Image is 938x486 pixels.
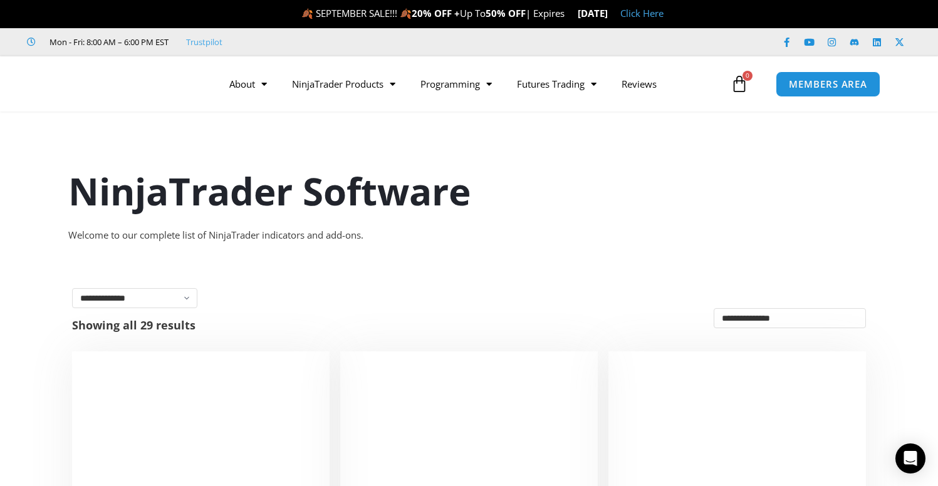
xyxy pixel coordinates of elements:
[609,70,669,98] a: Reviews
[620,7,664,19] a: Click Here
[486,7,526,19] strong: 50% OFF
[578,7,608,19] strong: [DATE]
[712,66,767,102] a: 0
[408,70,504,98] a: Programming
[217,70,727,98] nav: Menu
[217,70,279,98] a: About
[743,71,753,81] span: 0
[776,71,880,97] a: MEMBERS AREA
[279,70,408,98] a: NinjaTrader Products
[504,70,609,98] a: Futures Trading
[412,7,460,19] strong: 20% OFF +
[72,319,195,331] p: Showing all 29 results
[895,443,925,473] div: Open Intercom Messenger
[68,227,870,244] div: Welcome to our complete list of NinjaTrader indicators and add-ons.
[301,7,578,19] span: 🍂 SEPTEMBER SALE!!! 🍂 Up To | Expires
[714,308,866,328] select: Shop order
[186,34,222,49] a: Trustpilot
[68,165,870,217] h1: NinjaTrader Software
[565,9,575,18] img: ⌛
[45,61,180,106] img: LogoAI | Affordable Indicators – NinjaTrader
[46,34,169,49] span: Mon - Fri: 8:00 AM – 6:00 PM EST
[789,80,867,89] span: MEMBERS AREA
